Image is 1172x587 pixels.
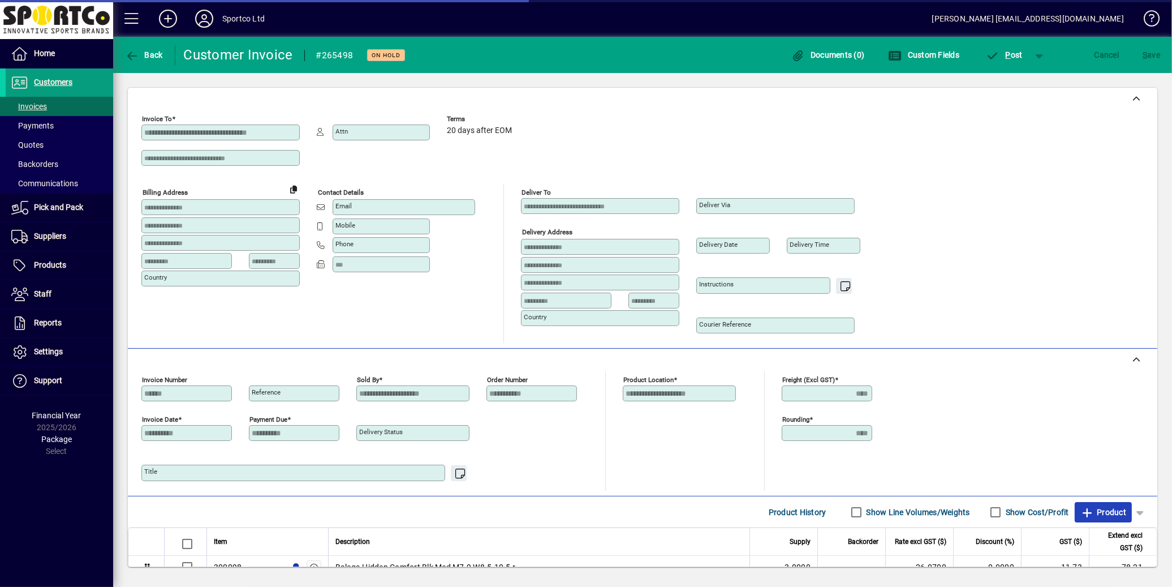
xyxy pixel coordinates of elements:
[186,8,222,29] button: Profile
[11,140,44,149] span: Quotes
[34,289,51,298] span: Staff
[34,318,62,327] span: Reports
[34,232,66,241] span: Suppliers
[1096,529,1143,554] span: Extend excl GST ($)
[32,411,81,420] span: Financial Year
[222,10,265,28] div: Sportco Ltd
[790,535,811,548] span: Supply
[1080,503,1126,521] span: Product
[122,45,166,65] button: Back
[11,102,47,111] span: Invoices
[335,562,516,573] span: Balega Hidden Comfort Blk Med M7-9 W8.5-10.5 r
[6,97,113,116] a: Invoices
[1143,46,1160,64] span: ave
[359,428,403,436] mat-label: Delivery status
[487,376,528,384] mat-label: Order number
[6,155,113,174] a: Backorders
[790,241,829,248] mat-label: Delivery time
[1021,556,1089,579] td: 11.73
[142,115,172,123] mat-label: Invoice To
[34,347,63,356] span: Settings
[6,222,113,251] a: Suppliers
[6,135,113,155] a: Quotes
[6,251,113,280] a: Products
[6,40,113,68] a: Home
[316,46,354,65] div: #265498
[1135,2,1158,39] a: Knowledge Base
[785,562,811,573] span: 3.0000
[41,435,72,444] span: Package
[791,50,865,59] span: Documents (0)
[932,10,1124,28] div: [PERSON_NAME] [EMAIL_ADDRESS][DOMAIN_NAME]
[885,45,962,65] button: Custom Fields
[144,273,167,281] mat-label: Country
[285,180,303,198] button: Copy to Delivery address
[769,503,826,521] span: Product History
[895,535,946,548] span: Rate excl GST ($)
[764,502,831,522] button: Product History
[1059,535,1082,548] span: GST ($)
[888,50,959,59] span: Custom Fields
[699,280,734,288] mat-label: Instructions
[6,194,113,222] a: Pick and Pack
[34,49,55,58] span: Home
[1143,50,1147,59] span: S
[699,320,751,328] mat-label: Courier Reference
[249,415,287,423] mat-label: Payment due
[788,45,868,65] button: Documents (0)
[11,121,54,130] span: Payments
[335,202,352,210] mat-label: Email
[144,468,157,475] mat-label: Title
[252,388,281,396] mat-label: Reference
[6,338,113,366] a: Settings
[1006,50,1011,59] span: P
[1003,507,1069,518] label: Show Cost/Profit
[113,45,175,65] app-page-header-button: Back
[11,179,78,188] span: Communications
[447,126,512,135] span: 20 days after EOM
[1089,556,1157,579] td: 78.21
[1140,45,1163,65] button: Save
[214,535,227,548] span: Item
[34,376,62,385] span: Support
[447,115,515,123] span: Terms
[34,78,72,87] span: Customers
[699,201,730,209] mat-label: Deliver via
[1075,502,1132,522] button: Product
[184,46,293,64] div: Customer Invoice
[335,240,354,248] mat-label: Phone
[6,309,113,337] a: Reports
[699,241,738,248] mat-label: Delivery date
[953,556,1021,579] td: 0.0000
[623,376,674,384] mat-label: Product location
[6,116,113,135] a: Payments
[214,562,242,573] div: 300098
[335,221,355,229] mat-label: Mobile
[864,507,970,518] label: Show Line Volumes/Weights
[893,562,946,573] div: 26.0700
[980,45,1028,65] button: Post
[142,376,187,384] mat-label: Invoice number
[142,415,178,423] mat-label: Invoice date
[522,188,551,196] mat-label: Deliver To
[11,160,58,169] span: Backorders
[372,52,400,59] span: On hold
[6,280,113,309] a: Staff
[976,535,1014,548] span: Discount (%)
[6,174,113,193] a: Communications
[125,50,163,59] span: Back
[150,8,186,29] button: Add
[848,535,878,548] span: Backorder
[335,127,348,135] mat-label: Attn
[782,415,809,423] mat-label: Rounding
[288,561,301,573] span: Sportco Ltd Warehouse
[524,313,546,321] mat-label: Country
[357,376,379,384] mat-label: Sold by
[34,260,66,269] span: Products
[6,367,113,395] a: Support
[782,376,835,384] mat-label: Freight (excl GST)
[986,50,1023,59] span: ost
[335,535,370,548] span: Description
[34,203,83,212] span: Pick and Pack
